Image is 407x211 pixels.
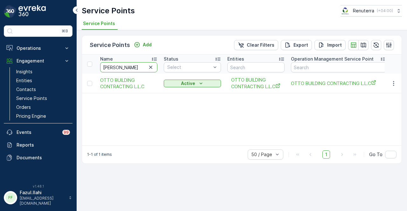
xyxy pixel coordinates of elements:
[291,62,386,72] input: Search
[4,5,17,18] img: logo
[17,58,60,64] p: Engagement
[227,56,244,62] p: Entities
[82,6,135,16] p: Service Points
[100,77,157,90] a: OTTO BUILDING CONTRACTING L.L.C
[327,42,342,48] p: Import
[62,29,68,34] p: ⌘B
[281,40,312,50] button: Export
[369,151,383,158] span: Go To
[17,45,60,51] p: Operations
[14,112,72,121] a: Pricing Engine
[16,77,32,84] p: Entities
[87,81,92,86] div: Toggle Row Selected
[322,150,330,159] span: 1
[143,42,152,48] p: Add
[4,126,72,139] a: Events99
[131,41,154,49] button: Add
[100,62,157,72] input: Search
[14,103,72,112] a: Orders
[4,184,72,188] span: v 1.48.1
[4,55,72,67] button: Engagement
[291,80,386,87] a: OTTO BUILDING CONTRACTING L.L.C
[314,40,346,50] button: Import
[4,42,72,55] button: Operations
[14,85,72,94] a: Contacts
[17,142,70,148] p: Reports
[377,8,393,13] p: ( +04:00 )
[100,56,113,62] p: Name
[18,5,46,18] img: logo_dark-DEwI_e13.png
[291,56,374,62] p: Operation Management Service Point
[4,139,72,151] a: Reports
[341,7,350,14] img: Screenshot_2024-07-26_at_13.33.01.png
[167,64,211,70] p: Select
[16,113,46,119] p: Pricing Engine
[20,196,66,206] p: [EMAIL_ADDRESS][DOMAIN_NAME]
[164,56,178,62] p: Status
[4,189,72,206] button: FFFazul.Ilahi[EMAIL_ADDRESS][DOMAIN_NAME]
[341,5,402,16] button: Renuterra(+04:00)
[90,41,130,49] p: Service Points
[4,151,72,164] a: Documents
[20,189,66,196] p: Fazul.Ilahi
[353,8,374,14] p: Renuterra
[14,67,72,76] a: Insights
[5,193,16,203] div: FF
[16,95,47,102] p: Service Points
[247,42,274,48] p: Clear Filters
[164,80,221,87] button: Active
[14,94,72,103] a: Service Points
[14,76,72,85] a: Entities
[17,155,70,161] p: Documents
[87,152,112,157] p: 1-1 of 1 items
[17,129,59,135] p: Events
[293,42,308,48] p: Export
[64,130,69,135] p: 99
[231,77,281,90] a: OTTO BUILDING CONTRACTING L.L.C
[16,86,36,93] p: Contacts
[234,40,278,50] button: Clear Filters
[227,62,285,72] input: Search
[83,20,115,27] span: Service Points
[181,80,195,87] p: Active
[16,104,31,110] p: Orders
[16,69,32,75] p: Insights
